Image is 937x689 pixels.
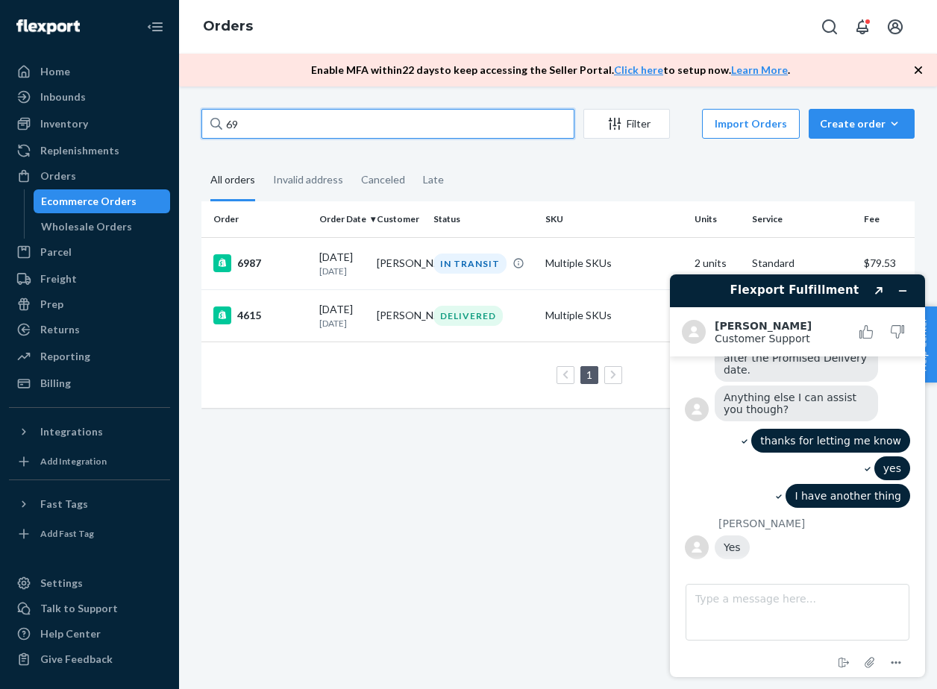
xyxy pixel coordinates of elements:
div: Billing [40,376,71,391]
div: Inbounds [40,89,86,104]
p: [DATE] [319,317,365,330]
div: Add Integration [40,455,107,468]
a: Freight [9,267,170,291]
th: Order Date [313,201,371,237]
iframe: Find more information here [658,262,937,689]
p: Standard [752,256,852,271]
a: Inbounds [9,85,170,109]
a: Inventory [9,112,170,136]
a: Reporting [9,344,170,368]
div: Fast Tags [40,497,88,512]
a: Help Center [9,622,170,646]
a: Add Integration [9,450,170,474]
div: Reporting [40,349,90,364]
div: Ecommerce Orders [41,194,137,209]
a: Home [9,60,170,84]
div: Wholesale Orders [41,219,132,234]
div: Integrations [40,424,103,439]
a: Page 1 is your current page [583,368,595,381]
div: 6987 [213,254,307,272]
button: Talk to Support [9,597,170,620]
button: Create order [809,109,915,139]
div: Give Feedback [40,652,113,667]
button: Filter [583,109,670,139]
a: Returns [9,318,170,342]
div: Canceled [361,160,405,199]
div: Settings [40,576,83,591]
div: Orders [40,169,76,183]
div: [DATE] [319,302,365,330]
a: Wholesale Orders [34,215,171,239]
input: Search orders [201,109,574,139]
a: Ecommerce Orders [34,189,171,213]
a: Learn More [731,63,788,76]
ol: breadcrumbs [191,5,265,48]
td: Multiple SKUs [539,237,689,289]
th: Units [689,201,746,237]
button: Import Orders [702,109,800,139]
div: Late [423,160,444,199]
button: Give Feedback [9,647,170,671]
button: Close Navigation [140,12,170,42]
div: Parcel [40,245,72,259]
div: Help Center [40,626,101,641]
a: Orders [9,164,170,188]
th: SKU [539,201,689,237]
div: Inventory [40,116,88,131]
div: Add Fast Tag [40,527,94,540]
a: Replenishments [9,139,170,163]
div: Talk to Support [40,601,118,616]
div: Customer [377,213,422,225]
div: Filter [584,116,669,131]
div: Returns [40,322,80,337]
a: Orders [203,18,253,34]
p: Enable MFA within 22 days to keep accessing the Seller Portal. to setup now. . [311,63,790,78]
button: Open notifications [847,12,877,42]
div: Prep [40,297,63,312]
button: Integrations [9,420,170,444]
img: Flexport logo [16,19,80,34]
a: Add Fast Tag [9,522,170,546]
div: Replenishments [40,143,119,158]
td: [PERSON_NAME] [371,289,428,342]
th: Order [201,201,313,237]
div: Home [40,64,70,79]
div: [DATE] [319,250,365,277]
a: Click here [614,63,663,76]
div: IN TRANSIT [433,254,507,274]
a: Prep [9,292,170,316]
th: Service [746,201,858,237]
td: Multiple SKUs [539,289,689,342]
div: All orders [210,160,255,201]
a: Settings [9,571,170,595]
div: Create order [820,116,903,131]
p: [DATE] [319,265,365,277]
div: 4615 [213,306,307,324]
button: Open account menu [880,12,910,42]
button: Fast Tags [9,492,170,516]
td: [PERSON_NAME] [371,237,428,289]
button: Open Search Box [815,12,844,42]
span: Chat [35,10,66,24]
div: Invalid address [273,160,343,199]
div: Freight [40,271,77,286]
